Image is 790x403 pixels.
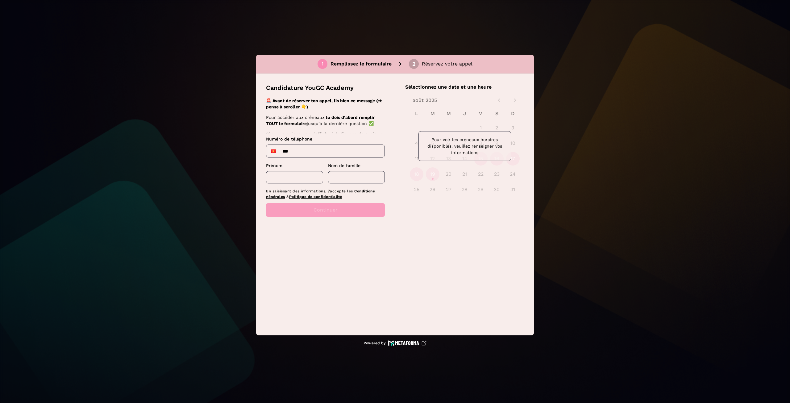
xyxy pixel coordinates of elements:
[422,60,472,68] p: Réservez votre appel
[266,98,382,109] strong: 🚨 Avant de réserver ton appel, lis bien ce message (et pense à scroller 👇)
[268,146,280,156] div: Vietnam: + 84
[266,114,383,127] p: Pour accéder aux créneaux, jusqu’à la dernière question ✅
[331,60,392,68] p: Remplissez le formulaire
[364,340,426,346] a: Powered by
[289,195,342,199] a: Politique de confidentialité
[286,195,289,199] span: &
[328,163,360,168] span: Nom de famille
[424,136,506,156] p: Pour voir les créneaux horaires disponibles, veuillez renseigner vos informations
[266,163,282,168] span: Prénom
[266,83,354,92] p: Candidature YouGC Academy
[266,115,375,126] strong: tu dois d’abord remplir TOUT le formulaire
[266,131,383,143] p: Si aucun créneau ne s’affiche à la fin, pas de panique :
[266,136,312,141] span: Numéro de téléphone
[266,188,385,199] p: En saisissant des informations, j'accepte les
[322,61,323,67] div: 1
[364,341,386,346] p: Powered by
[405,83,524,91] p: Sélectionnez une date et une heure
[412,61,416,67] div: 2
